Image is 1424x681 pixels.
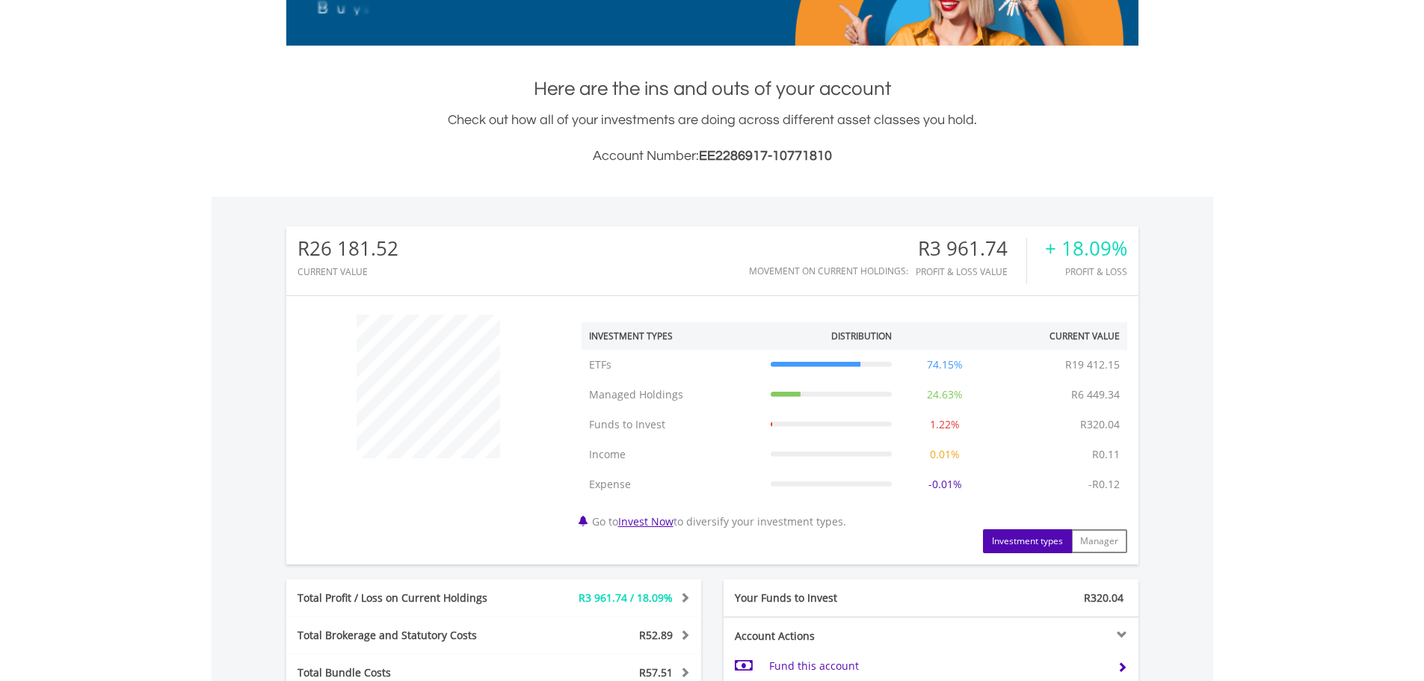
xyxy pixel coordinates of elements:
span: R52.89 [639,628,673,642]
td: Funds to Invest [582,410,763,440]
td: 1.22% [899,410,990,440]
td: 74.15% [899,350,990,380]
h3: Account Number: [286,146,1138,167]
div: CURRENT VALUE [298,267,398,277]
th: Current Value [990,322,1127,350]
div: Total Brokerage and Statutory Costs [286,628,528,643]
td: 0.01% [899,440,990,469]
td: Expense [582,469,763,499]
td: ETFs [582,350,763,380]
td: Managed Holdings [582,380,763,410]
div: Total Profit / Loss on Current Holdings [286,591,528,605]
div: R3 961.74 [916,238,1026,259]
td: 24.63% [899,380,990,410]
div: R26 181.52 [298,238,398,259]
div: Profit & Loss Value [916,267,1026,277]
span: R3 961.74 / 18.09% [579,591,673,605]
div: Go to to diversify your investment types. [570,307,1138,553]
td: Income [582,440,763,469]
td: R19 412.15 [1058,350,1127,380]
div: Distribution [831,330,892,342]
div: Account Actions [724,629,931,644]
div: Your Funds to Invest [724,591,931,605]
button: Manager [1071,529,1127,553]
td: -0.01% [899,469,990,499]
td: R320.04 [1073,410,1127,440]
td: R0.11 [1085,440,1127,469]
td: -R0.12 [1081,469,1127,499]
div: + 18.09% [1045,238,1127,259]
h1: Here are the ins and outs of your account [286,76,1138,102]
div: Movement on Current Holdings: [749,266,908,276]
button: Investment types [983,529,1072,553]
td: R6 449.34 [1064,380,1127,410]
a: Invest Now [618,514,674,529]
th: Investment Types [582,322,763,350]
span: R320.04 [1084,591,1124,605]
div: Total Bundle Costs [286,665,528,680]
td: Fund this account [769,655,1105,677]
div: Check out how all of your investments are doing across different asset classes you hold. [286,110,1138,167]
span: R57.51 [639,665,673,680]
span: EE2286917-10771810 [699,149,832,163]
div: Profit & Loss [1045,267,1127,277]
